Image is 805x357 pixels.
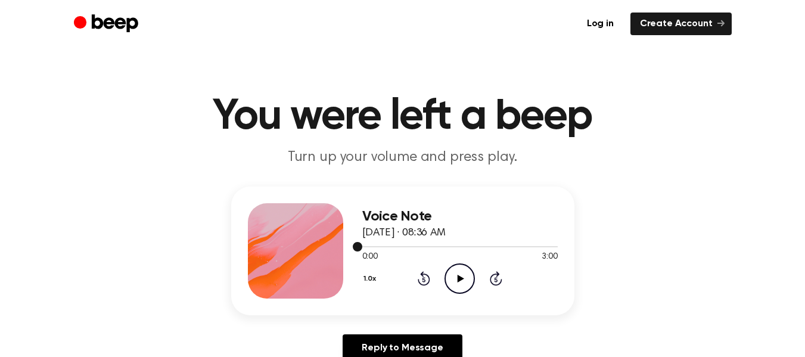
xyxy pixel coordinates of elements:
h3: Voice Note [362,209,558,225]
span: 0:00 [362,251,378,263]
h1: You were left a beep [98,95,708,138]
button: 1.0x [362,269,381,289]
a: Log in [577,13,623,35]
a: Beep [74,13,141,36]
span: 3:00 [542,251,557,263]
p: Turn up your volume and press play. [174,148,632,167]
a: Create Account [630,13,732,35]
span: [DATE] · 08:36 AM [362,228,446,238]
